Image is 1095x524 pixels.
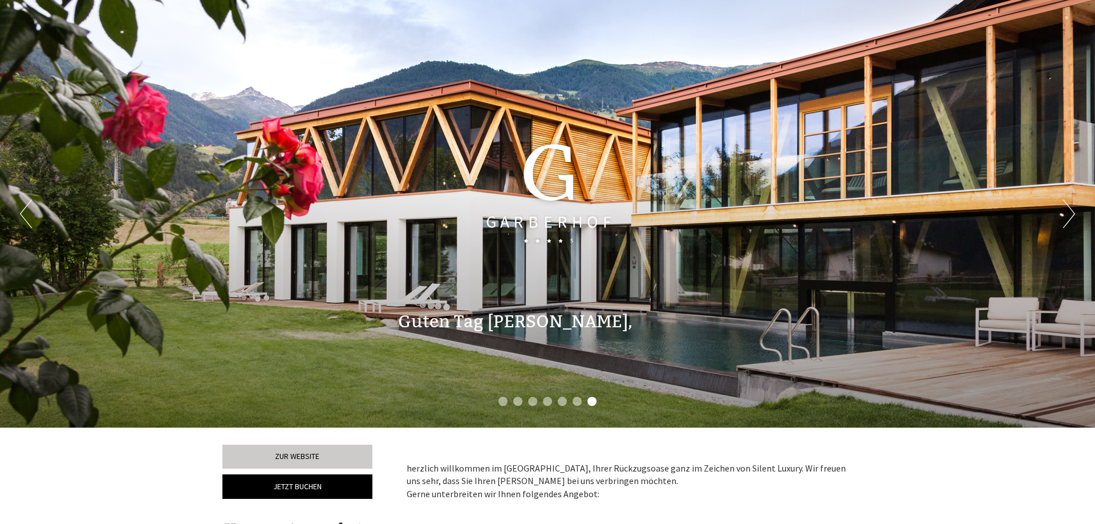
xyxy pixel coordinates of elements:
a: Zur Website [222,445,372,469]
a: Jetzt buchen [222,474,372,499]
button: Previous [20,200,32,228]
button: Next [1063,200,1075,228]
h1: Guten Tag [PERSON_NAME], [398,312,632,331]
p: herzlich willkommen im [GEOGRAPHIC_DATA], Ihrer Rückzugsoase ganz im Zeichen von Silent Luxury. W... [407,462,856,501]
